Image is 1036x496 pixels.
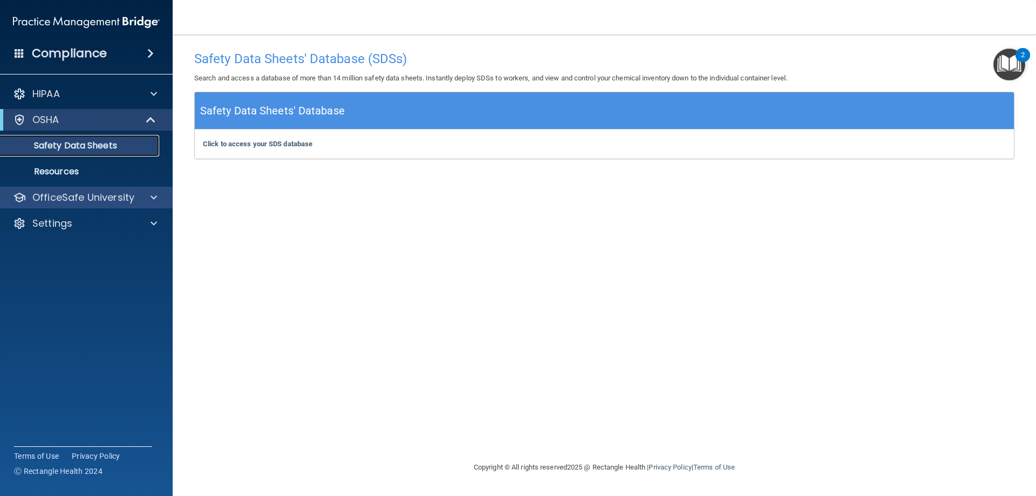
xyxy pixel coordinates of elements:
a: Terms of Use [14,451,59,461]
a: HIPAA [13,87,157,100]
p: Safety Data Sheets [7,140,154,151]
p: Resources [7,166,154,177]
div: Copyright © All rights reserved 2025 @ Rectangle Health | | [407,450,801,485]
h5: Safety Data Sheets' Database [200,101,345,120]
a: Terms of Use [693,463,735,471]
p: Search and access a database of more than 14 million safety data sheets. Instantly deploy SDSs to... [194,72,1014,85]
p: OfficeSafe University [32,191,134,204]
a: Privacy Policy [72,451,120,461]
a: Privacy Policy [649,463,691,471]
p: OSHA [32,113,59,126]
p: HIPAA [32,87,60,100]
img: PMB logo [13,11,160,33]
a: OfficeSafe University [13,191,157,204]
p: Settings [32,217,72,230]
iframe: Drift Widget Chat Controller [849,419,1023,463]
span: Ⓒ Rectangle Health 2024 [14,466,103,477]
a: Settings [13,217,157,230]
a: Click to access your SDS database [203,140,312,148]
div: 2 [1021,55,1025,69]
h4: Compliance [32,46,107,61]
h4: Safety Data Sheets' Database (SDSs) [194,52,1014,66]
button: Open Resource Center, 2 new notifications [993,49,1025,80]
a: OSHA [13,113,156,126]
